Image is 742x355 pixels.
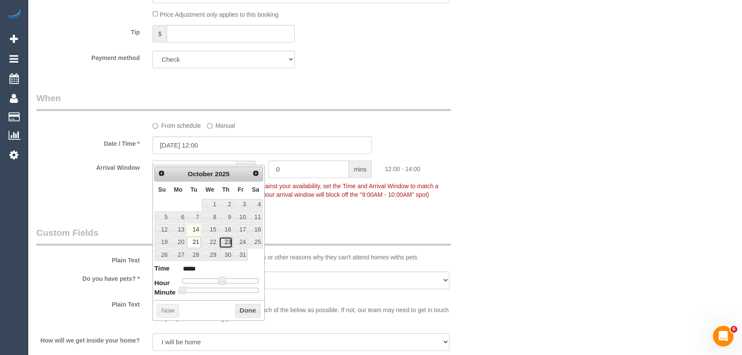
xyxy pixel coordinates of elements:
[153,136,372,154] input: DD/MM/YYYY HH:MM
[160,11,278,18] span: Price Adjustment only applies to this booking
[202,211,218,223] a: 8
[187,249,200,261] a: 28
[170,224,186,235] a: 13
[155,224,169,235] a: 12
[174,186,183,193] span: Monday
[378,160,494,173] div: 12:00 - 14:00
[36,92,451,111] legend: When
[155,249,169,261] a: 26
[154,278,170,289] dt: Hour
[205,186,214,193] span: Wednesday
[219,237,233,248] a: 23
[158,170,165,177] span: Prev
[158,186,166,193] span: Sunday
[252,170,259,177] span: Next
[219,199,233,211] a: 2
[153,183,438,198] span: To make this booking count against your availability, set the Time and Arrival Window to match a ...
[153,25,167,42] span: $
[30,51,146,62] label: Payment method
[155,237,169,248] a: 19
[30,25,146,36] label: Tip
[153,253,449,262] p: Some of our cleaning teams have allergies or other reasons why they can't attend homes withs pets.
[202,237,218,248] a: 22
[153,118,201,130] label: From schedule
[233,249,247,261] a: 31
[219,249,233,261] a: 30
[170,237,186,248] a: 20
[30,160,146,172] label: Arrival Window
[30,253,146,265] label: Plain Text
[219,211,233,223] a: 9
[222,186,230,193] span: Thursday
[170,211,186,223] a: 6
[30,333,146,345] label: How will we get inside your home?
[233,211,247,223] a: 10
[187,211,200,223] a: 7
[30,297,146,309] label: Plain Text
[155,211,169,223] a: 5
[235,304,260,318] button: Done
[202,224,218,235] a: 15
[349,160,372,178] span: mins
[207,123,212,129] input: Manual
[248,237,263,248] a: 25
[233,199,247,211] a: 3
[202,249,218,261] a: 29
[202,199,218,211] a: 1
[5,9,22,21] img: Automaid Logo
[153,123,158,129] input: From schedule
[248,199,263,211] a: 4
[153,297,449,323] p: If you have time, please let us know as much of the below as possible. If not, our team may need ...
[207,118,235,130] label: Manual
[187,224,200,235] a: 14
[713,326,733,346] iframe: Intercom live chat
[30,136,146,148] label: Date / Time *
[170,249,186,261] a: 27
[219,224,233,235] a: 16
[154,288,176,298] dt: Minute
[191,186,197,193] span: Tuesday
[250,168,262,180] a: Next
[30,271,146,283] label: Do you have pets? *
[157,304,179,318] button: Now
[215,170,230,177] span: 2025
[188,170,213,177] span: October
[238,186,244,193] span: Friday
[730,326,737,333] span: 6
[36,226,451,246] legend: Custom Fields
[233,224,247,235] a: 17
[233,237,247,248] a: 24
[187,237,200,248] a: 21
[248,224,263,235] a: 18
[252,186,259,193] span: Saturday
[154,264,170,274] dt: Time
[156,168,168,180] a: Prev
[237,160,256,178] span: hrs
[248,211,263,223] a: 11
